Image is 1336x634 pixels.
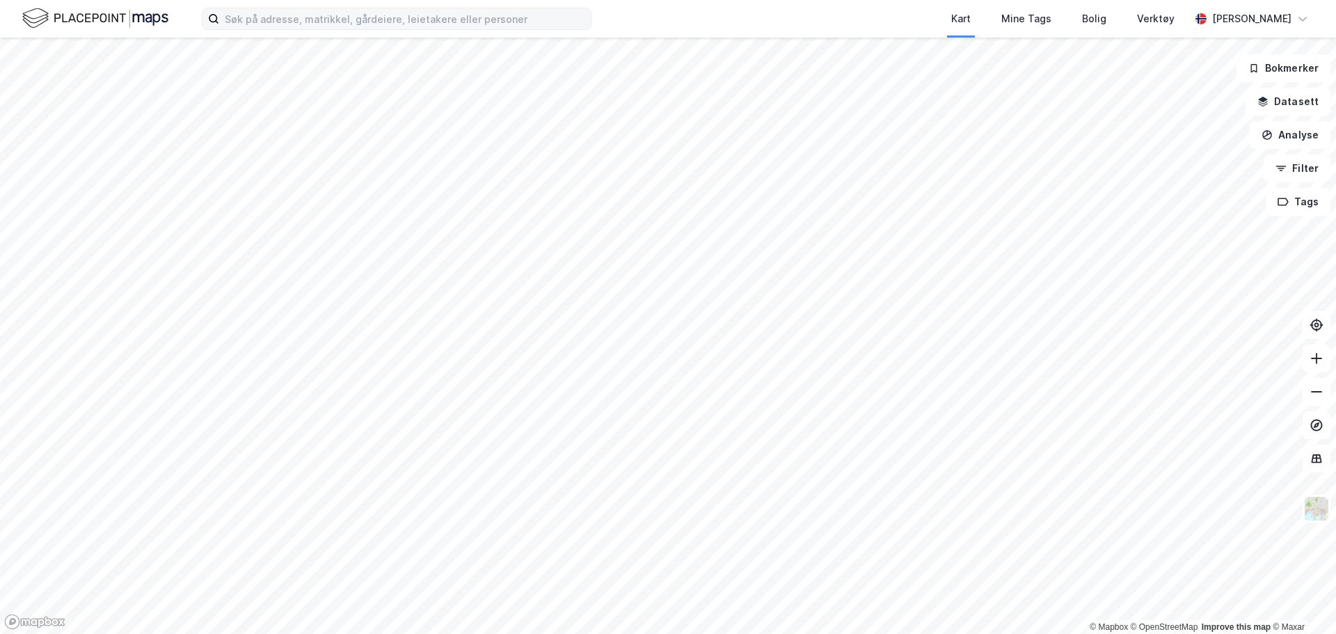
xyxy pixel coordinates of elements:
[1090,622,1128,632] a: Mapbox
[1236,54,1330,82] button: Bokmerker
[1246,88,1330,116] button: Datasett
[1266,567,1336,634] iframe: Chat Widget
[1212,10,1291,27] div: [PERSON_NAME]
[4,614,65,630] a: Mapbox homepage
[1131,622,1198,632] a: OpenStreetMap
[1266,188,1330,216] button: Tags
[1264,154,1330,182] button: Filter
[1001,10,1051,27] div: Mine Tags
[1303,496,1330,522] img: Z
[1082,10,1106,27] div: Bolig
[951,10,971,27] div: Kart
[22,6,168,31] img: logo.f888ab2527a4732fd821a326f86c7f29.svg
[1250,121,1330,149] button: Analyse
[219,8,591,29] input: Søk på adresse, matrikkel, gårdeiere, leietakere eller personer
[1202,622,1271,632] a: Improve this map
[1137,10,1175,27] div: Verktøy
